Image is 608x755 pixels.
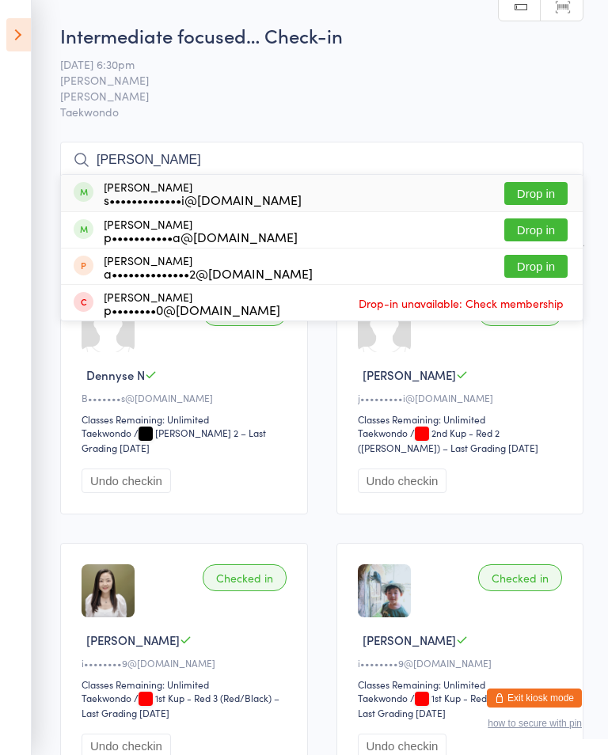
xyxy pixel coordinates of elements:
[104,193,302,206] div: s•••••••••••••i@[DOMAIN_NAME]
[104,303,280,316] div: p••••••••0@[DOMAIN_NAME]
[82,564,135,617] img: image1694157638.png
[358,412,568,426] div: Classes Remaining: Unlimited
[104,254,313,279] div: [PERSON_NAME]
[358,691,408,704] div: Taekwondo
[86,366,145,383] span: Dennyse N
[60,56,559,72] span: [DATE] 6:30pm
[104,290,280,316] div: [PERSON_NAME]
[82,469,171,493] button: Undo checkin
[203,564,287,591] div: Checked in
[82,391,291,404] div: B•••••••s@[DOMAIN_NAME]
[60,72,559,88] span: [PERSON_NAME]
[104,267,313,279] div: a••••••••••••••2@[DOMAIN_NAME]
[60,88,559,104] span: [PERSON_NAME]
[363,632,456,648] span: [PERSON_NAME]
[358,426,538,454] span: / 2nd Kup - Red 2 ([PERSON_NAME]) – Last Grading [DATE]
[363,366,456,383] span: [PERSON_NAME]
[104,180,302,206] div: [PERSON_NAME]
[488,718,582,729] button: how to secure with pin
[358,691,556,719] span: / 1st Kup - Red 3 (Red/Black) – Last Grading [DATE]
[86,632,180,648] span: [PERSON_NAME]
[358,677,568,691] div: Classes Remaining: Unlimited
[60,142,583,178] input: Search
[504,218,568,241] button: Drop in
[358,469,447,493] button: Undo checkin
[504,182,568,205] button: Drop in
[358,426,408,439] div: Taekwondo
[60,22,583,48] h2: Intermediate focused… Check-in
[504,255,568,278] button: Drop in
[82,426,266,454] span: / [PERSON_NAME] 2 – Last Grading [DATE]
[82,426,131,439] div: Taekwondo
[60,104,583,120] span: Taekwondo
[82,691,279,719] span: / 1st Kup - Red 3 (Red/Black) – Last Grading [DATE]
[104,218,298,243] div: [PERSON_NAME]
[82,691,131,704] div: Taekwondo
[487,689,582,708] button: Exit kiosk mode
[355,291,568,315] span: Drop-in unavailable: Check membership
[82,677,291,691] div: Classes Remaining: Unlimited
[358,656,568,670] div: i••••••••9@[DOMAIN_NAME]
[358,391,568,404] div: j•••••••••i@[DOMAIN_NAME]
[478,564,562,591] div: Checked in
[104,230,298,243] div: p•••••••••••a@[DOMAIN_NAME]
[82,412,291,426] div: Classes Remaining: Unlimited
[358,564,411,617] img: image1694157668.png
[82,656,291,670] div: i••••••••9@[DOMAIN_NAME]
